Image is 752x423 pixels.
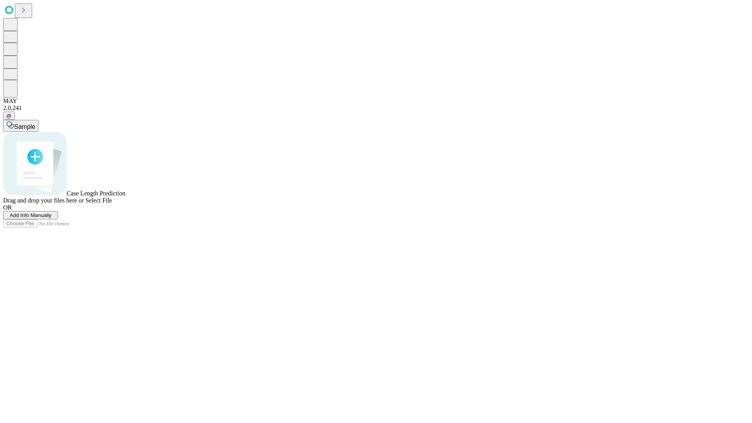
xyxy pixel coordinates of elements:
div: MAY [3,98,749,105]
div: 2.0.241 [3,105,749,112]
button: Sample [3,120,38,132]
button: @ [3,112,15,120]
button: Add Info Manually [3,211,58,219]
span: OR [3,204,12,211]
span: @ [6,113,12,119]
span: Sample [14,123,35,130]
span: Case Length Prediction [67,190,125,197]
span: Drag and drop your files here or [3,197,84,204]
span: Select File [85,197,112,204]
span: Add Info Manually [10,212,52,218]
